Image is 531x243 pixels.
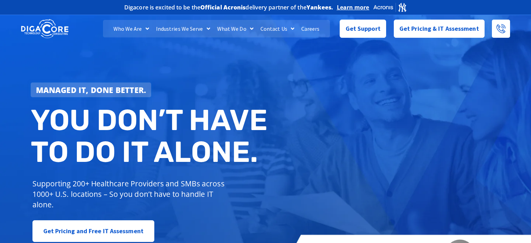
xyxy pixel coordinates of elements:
[31,104,271,168] h2: You don’t have to do IT alone.
[307,3,333,11] b: Yankees.
[399,22,479,36] span: Get Pricing & IT Assessment
[394,20,485,38] a: Get Pricing & IT Assessment
[103,20,330,37] nav: Menu
[32,220,154,242] a: Get Pricing and Free IT Assessment
[124,5,333,10] h2: Digacore is excited to be the delivery partner of the
[200,3,246,11] b: Official Acronis
[337,4,369,11] a: Learn more
[43,224,143,238] span: Get Pricing and Free IT Assessment
[21,19,68,39] img: DigaCore Technology Consulting
[153,20,214,37] a: Industries We Serve
[214,20,257,37] a: What We Do
[373,2,407,12] img: Acronis
[346,22,381,36] span: Get Support
[36,85,146,95] strong: Managed IT, done better.
[298,20,323,37] a: Careers
[110,20,153,37] a: Who We Are
[32,178,228,210] p: Supporting 200+ Healthcare Providers and SMBs across 1000+ U.S. locations – So you don’t have to ...
[340,20,386,38] a: Get Support
[257,20,298,37] a: Contact Us
[31,83,152,97] a: Managed IT, done better.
